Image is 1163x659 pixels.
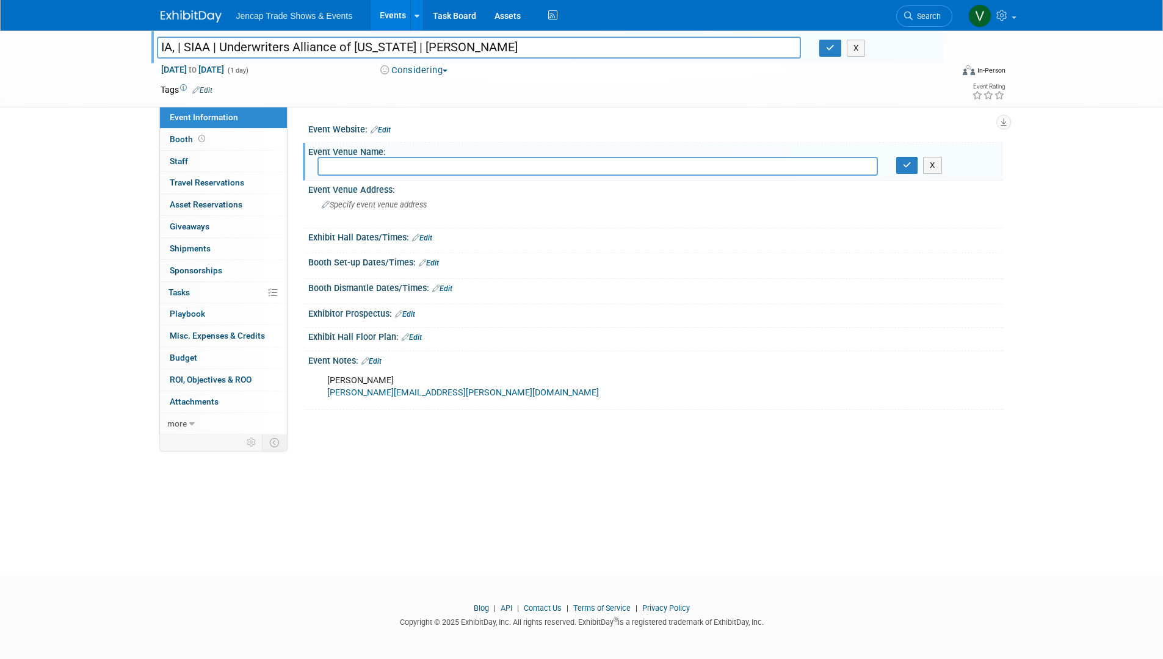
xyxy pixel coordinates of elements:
[160,282,287,303] a: Tasks
[632,603,640,613] span: |
[308,304,1003,320] div: Exhibitor Prospectus:
[161,10,222,23] img: ExhibitDay
[170,375,252,384] span: ROI, Objectives & ROO
[187,65,198,74] span: to
[170,331,265,340] span: Misc. Expenses & Credits
[896,5,952,27] a: Search
[371,126,391,134] a: Edit
[160,260,287,281] a: Sponsorships
[170,178,244,187] span: Travel Reservations
[167,419,187,428] span: more
[226,67,248,74] span: (1 day)
[308,120,1003,136] div: Event Website:
[395,310,415,319] a: Edit
[160,107,287,128] a: Event Information
[160,151,287,172] a: Staff
[262,434,287,450] td: Toggle Event Tabs
[160,369,287,391] a: ROI, Objectives & ROO
[514,603,522,613] span: |
[968,4,991,27] img: Vanessa O'Brien
[419,259,439,267] a: Edit
[412,234,432,242] a: Edit
[170,243,211,253] span: Shipments
[376,64,452,77] button: Considering
[160,391,287,412] a: Attachments
[432,284,452,293] a: Edit
[170,397,219,406] span: Attachments
[160,194,287,215] a: Asset Reservations
[160,413,287,434] a: more
[923,157,942,174] button: X
[642,603,690,613] a: Privacy Policy
[170,200,242,209] span: Asset Reservations
[361,357,382,366] a: Edit
[170,221,209,231] span: Giveaways
[196,134,208,143] span: Booth not reserved yet
[170,134,208,144] span: Booth
[308,143,1003,158] div: Event Venue Name:
[308,181,1003,196] div: Event Venue Address:
[880,63,1006,82] div: Event Format
[170,156,188,166] span: Staff
[161,84,212,96] td: Tags
[963,65,975,75] img: Format-Inperson.png
[170,353,197,362] span: Budget
[308,253,1003,269] div: Booth Set-up Dates/Times:
[241,434,263,450] td: Personalize Event Tab Strip
[319,369,869,405] div: [PERSON_NAME]
[160,303,287,325] a: Playbook
[563,603,571,613] span: |
[168,287,190,297] span: Tasks
[491,603,499,613] span: |
[524,603,562,613] a: Contact Us
[160,216,287,237] a: Giveaways
[236,11,353,21] span: Jencap Trade Shows & Events
[308,279,1003,295] div: Booth Dismantle Dates/Times:
[160,325,287,347] a: Misc. Expenses & Credits
[160,172,287,193] a: Travel Reservations
[160,347,287,369] a: Budget
[847,40,866,57] button: X
[501,603,512,613] a: API
[170,265,222,275] span: Sponsorships
[977,66,1005,75] div: In-Person
[913,12,941,21] span: Search
[192,86,212,95] a: Edit
[573,603,631,613] a: Terms of Service
[474,603,489,613] a: Blog
[327,387,599,398] a: [PERSON_NAME][EMAIL_ADDRESS][PERSON_NAME][DOMAIN_NAME]
[322,200,427,209] span: Specify event venue address
[170,309,205,319] span: Playbook
[160,129,287,150] a: Booth
[170,112,238,122] span: Event Information
[308,351,1003,367] div: Event Notes:
[308,328,1003,344] div: Exhibit Hall Floor Plan:
[402,333,422,342] a: Edit
[972,84,1005,90] div: Event Rating
[614,616,618,623] sup: ®
[161,64,225,75] span: [DATE] [DATE]
[160,238,287,259] a: Shipments
[308,228,1003,244] div: Exhibit Hall Dates/Times:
